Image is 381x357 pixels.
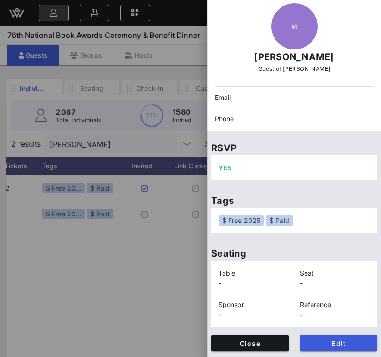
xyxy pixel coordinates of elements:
p: Phone [215,114,374,124]
button: Close [211,335,289,351]
button: Edit [300,335,378,351]
p: - [300,310,370,320]
div: $ Paid [266,215,293,226]
p: Sponsor [219,300,289,310]
p: Guest of [PERSON_NAME] [215,64,374,74]
p: Seat [300,268,370,278]
p: Email [215,92,374,103]
p: Reference [300,300,370,310]
span: M [291,23,297,31]
p: [PERSON_NAME] [215,49,374,64]
span: Edit [307,339,370,347]
p: Tags [211,193,377,208]
div: $ Free 2025 [219,215,264,226]
span: Close [219,339,281,347]
p: Seating [211,246,377,261]
p: Table [219,268,289,278]
p: RSVP [211,141,377,155]
p: - [300,278,370,289]
p: - [219,310,289,320]
span: YES [219,164,231,172]
p: - [219,278,289,289]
